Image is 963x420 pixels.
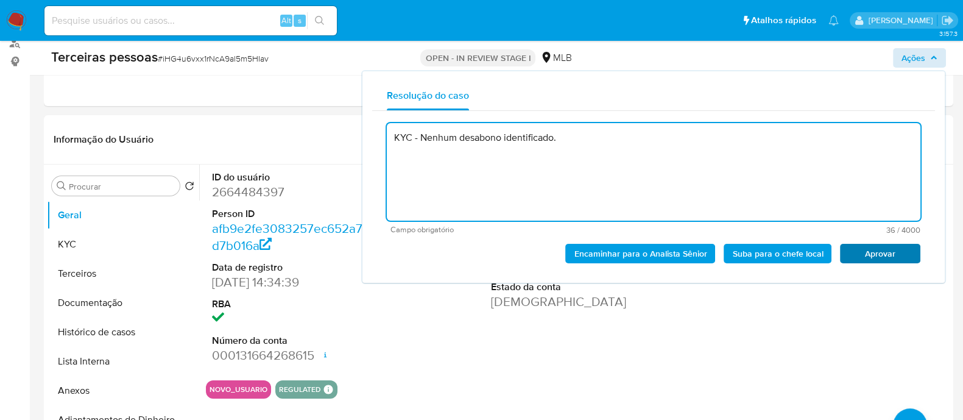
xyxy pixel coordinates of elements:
[390,226,655,234] span: Campo obrigatório
[158,52,269,65] span: # iHG4u6vxx1rNcA9al5m5HIav
[212,183,386,201] dd: 2664484397
[840,244,920,263] button: Aprovar
[901,48,925,68] span: Ações
[941,14,954,27] a: Sair
[212,207,386,221] dt: Person ID
[281,15,291,26] span: Alt
[212,274,386,291] dd: [DATE] 14:34:39
[47,288,199,318] button: Documentação
[69,181,175,192] input: Procurar
[185,181,194,194] button: Retornar ao pedido padrão
[44,13,337,29] input: Pesquise usuários ou casos...
[848,245,912,262] span: Aprovar
[57,181,66,191] button: Procurar
[868,15,937,26] p: anna.almeida@mercadopago.com.br
[939,29,957,38] span: 3.157.3
[387,123,920,221] textarea: KYC - Nenhum desabono identificado.
[47,201,199,230] button: Geral
[565,244,715,263] button: Encaminhar para o Analista Sênior
[47,318,199,347] button: Histórico de casos
[47,259,199,288] button: Terceiros
[732,245,823,262] span: Suba para o chefe local
[212,297,386,311] dt: RBA
[212,219,385,254] a: afb9e2fe3083257ec652a7440d7b016a
[307,12,332,29] button: search-icon
[47,376,199,405] button: Anexos
[655,226,920,234] span: Máximo de 4000 caracteres
[54,133,153,146] h1: Informação do Usuário
[212,261,386,274] dt: Data de registro
[47,347,199,376] button: Lista Interna
[540,51,571,65] div: MLB
[212,347,386,364] dd: 000131664268615
[893,48,946,68] button: Ações
[420,49,535,66] p: OPEN - IN REVIEW STAGE I
[387,88,469,102] span: Resolução do caso
[724,244,831,263] button: Suba para o chefe local
[828,15,839,26] a: Notificações
[491,280,665,294] dt: Estado da conta
[574,245,707,262] span: Encaminhar para o Analista Sênior
[47,230,199,259] button: KYC
[298,15,302,26] span: s
[491,293,665,310] dd: [DEMOGRAPHIC_DATA]
[212,171,386,184] dt: ID do usuário
[212,334,386,347] dt: Número da conta
[51,47,158,66] b: Terceiras pessoas
[751,14,816,27] span: Atalhos rápidos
